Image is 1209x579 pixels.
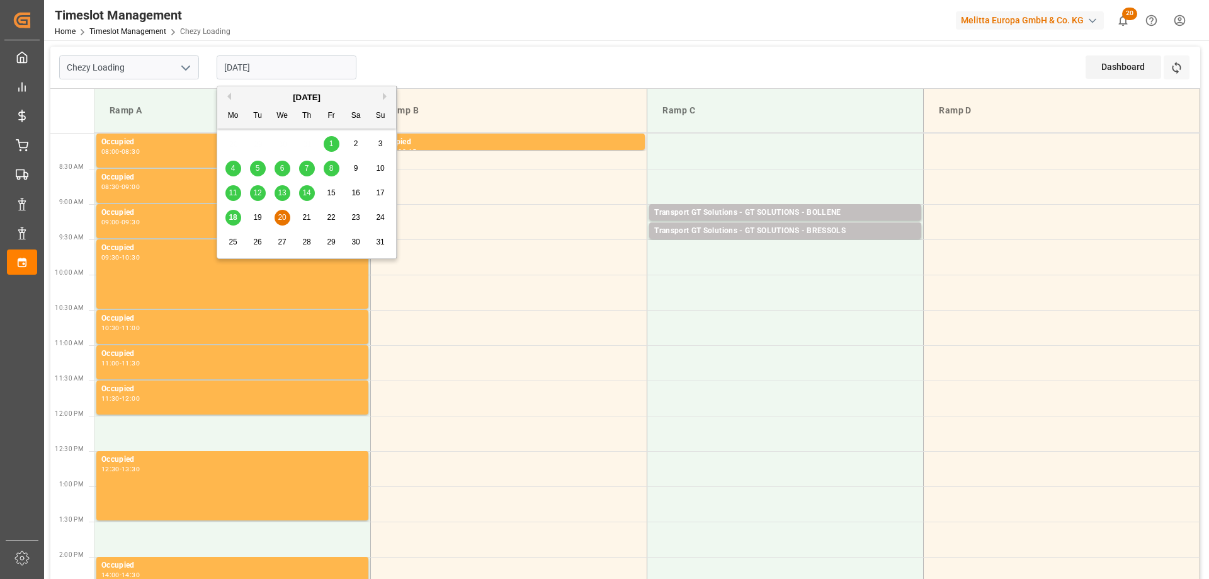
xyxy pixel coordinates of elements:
[1122,8,1137,20] span: 20
[101,348,363,360] div: Occupied
[373,210,389,226] div: Choose Sunday, August 24th, 2025
[253,238,261,246] span: 26
[250,161,266,176] div: Choose Tuesday, August 5th, 2025
[654,207,916,219] div: Transport GT Solutions - GT SOLUTIONS - BOLLENE
[376,164,384,173] span: 10
[348,234,364,250] div: Choose Saturday, August 30th, 2025
[120,149,122,154] div: -
[657,99,913,122] div: Ramp C
[956,11,1104,30] div: Melitta Europa GmbH & Co. KG
[59,163,84,170] span: 8:30 AM
[299,210,315,226] div: Choose Thursday, August 21st, 2025
[55,269,84,276] span: 10:00 AM
[299,185,315,201] div: Choose Thursday, August 14th, 2025
[59,481,84,488] span: 1:00 PM
[101,136,363,149] div: Occupied
[120,572,122,578] div: -
[120,184,122,190] div: -
[105,99,360,122] div: Ramp A
[55,410,84,417] span: 12:00 PM
[351,238,360,246] span: 30
[378,136,640,149] div: Occupied
[225,210,241,226] div: Choose Monday, August 18th, 2025
[351,188,360,197] span: 16
[225,234,241,250] div: Choose Monday, August 25th, 2025
[101,242,363,255] div: Occupied
[55,6,230,25] div: Timeslot Management
[250,108,266,124] div: Tu
[1109,6,1137,35] button: show 20 new notifications
[278,188,286,197] span: 13
[324,185,339,201] div: Choose Friday, August 15th, 2025
[324,108,339,124] div: Fr
[324,234,339,250] div: Choose Friday, August 29th, 2025
[101,312,363,325] div: Occupied
[250,185,266,201] div: Choose Tuesday, August 12th, 2025
[253,188,261,197] span: 12
[1137,6,1166,35] button: Help Center
[59,516,84,523] span: 1:30 PM
[101,396,120,401] div: 11:30
[225,185,241,201] div: Choose Monday, August 11th, 2025
[225,161,241,176] div: Choose Monday, August 4th, 2025
[376,213,384,222] span: 24
[101,255,120,260] div: 09:30
[221,132,393,255] div: month 2025-08
[55,304,84,311] span: 10:30 AM
[120,466,122,472] div: -
[324,136,339,152] div: Choose Friday, August 1st, 2025
[302,238,310,246] span: 28
[956,8,1109,32] button: Melitta Europa GmbH & Co. KG
[354,139,358,148] span: 2
[398,149,416,154] div: 08:15
[378,139,383,148] span: 3
[278,238,286,246] span: 27
[101,219,120,225] div: 09:00
[101,383,363,396] div: Occupied
[278,213,286,222] span: 20
[122,149,140,154] div: 08:30
[256,164,260,173] span: 5
[376,238,384,246] span: 31
[55,375,84,382] span: 11:30 AM
[324,210,339,226] div: Choose Friday, August 22nd, 2025
[324,161,339,176] div: Choose Friday, August 8th, 2025
[55,27,76,36] a: Home
[101,559,363,572] div: Occupied
[329,139,334,148] span: 1
[176,58,195,77] button: open menu
[373,136,389,152] div: Choose Sunday, August 3rd, 2025
[55,445,84,452] span: 12:30 PM
[1086,55,1161,79] div: Dashboard
[120,325,122,331] div: -
[305,164,309,173] span: 7
[122,466,140,472] div: 13:30
[122,255,140,260] div: 10:30
[654,219,916,230] div: Pallets: 2,TU: ,City: BOLLENE,Arrival: [DATE] 00:00:00
[101,454,363,466] div: Occupied
[120,219,122,225] div: -
[120,396,122,401] div: -
[327,213,335,222] span: 22
[329,164,334,173] span: 8
[381,99,637,122] div: Ramp B
[120,360,122,366] div: -
[122,219,140,225] div: 09:30
[122,360,140,366] div: 11:30
[250,210,266,226] div: Choose Tuesday, August 19th, 2025
[101,207,363,219] div: Occupied
[101,325,120,331] div: 10:30
[654,225,916,238] div: Transport GT Solutions - GT SOLUTIONS - BRESSOLS
[122,325,140,331] div: 11:00
[327,238,335,246] span: 29
[250,234,266,250] div: Choose Tuesday, August 26th, 2025
[120,255,122,260] div: -
[351,213,360,222] span: 23
[302,188,310,197] span: 14
[101,171,363,184] div: Occupied
[101,360,120,366] div: 11:00
[275,161,290,176] div: Choose Wednesday, August 6th, 2025
[101,149,120,154] div: 08:00
[229,188,237,197] span: 11
[934,99,1189,122] div: Ramp D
